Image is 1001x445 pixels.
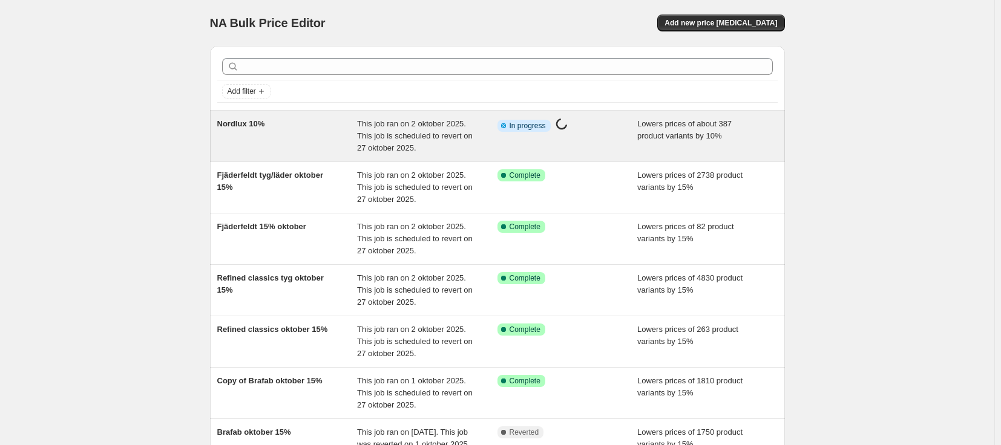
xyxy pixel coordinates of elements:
[510,273,540,283] span: Complete
[217,376,323,385] span: Copy of Brafab oktober 15%
[357,171,473,204] span: This job ran on 2 oktober 2025. This job is scheduled to revert on 27 oktober 2025.
[637,171,743,192] span: Lowers prices of 2738 product variants by 15%
[637,376,743,397] span: Lowers prices of 1810 product variants by 15%
[228,86,256,96] span: Add filter
[357,325,473,358] span: This job ran on 2 oktober 2025. This job is scheduled to revert on 27 oktober 2025.
[665,18,777,28] span: Add new price [MEDICAL_DATA]
[637,325,738,346] span: Lowers prices of 263 product variants by 15%
[217,119,265,128] span: Nordlux 10%
[637,273,743,294] span: Lowers prices of 4830 product variants by 15%
[217,427,291,437] span: Brafab oktober 15%
[222,84,271,99] button: Add filter
[510,376,540,386] span: Complete
[217,222,306,231] span: Fjäderfeldt 15% oktober
[357,273,473,307] span: This job ran on 2 oktober 2025. This job is scheduled to revert on 27 oktober 2025.
[217,171,324,192] span: Fjäderfeldt tyg/läder oktober 15%
[637,222,734,243] span: Lowers prices of 82 product variants by 15%
[657,15,784,31] button: Add new price [MEDICAL_DATA]
[357,376,473,409] span: This job ran on 1 oktober 2025. This job is scheduled to revert on 27 oktober 2025.
[217,273,324,294] span: Refined classics tyg oktober 15%
[510,222,540,232] span: Complete
[510,121,546,131] span: In progress
[510,171,540,180] span: Complete
[510,427,539,437] span: Reverted
[357,222,473,255] span: This job ran on 2 oktober 2025. This job is scheduled to revert on 27 oktober 2025.
[510,325,540,334] span: Complete
[217,325,328,334] span: Refined classics oktober 15%
[357,119,473,152] span: This job ran on 2 oktober 2025. This job is scheduled to revert on 27 oktober 2025.
[210,16,326,30] span: NA Bulk Price Editor
[637,119,732,140] span: Lowers prices of about 387 product variants by 10%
